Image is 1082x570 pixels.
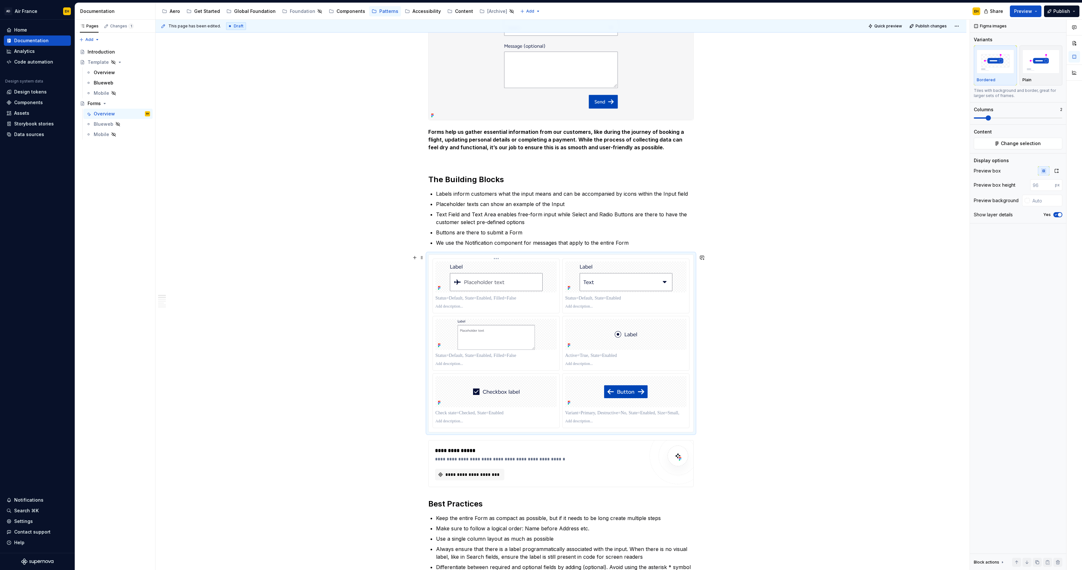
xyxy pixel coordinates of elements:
a: Template [77,57,153,67]
div: Components [337,8,365,15]
span: This page has been edited. [168,24,221,29]
button: Quick preview [866,22,905,31]
a: Components [326,6,368,16]
span: Change selection [1001,140,1041,147]
div: Introduction [88,49,115,55]
div: Search ⌘K [14,507,39,514]
div: Pages [80,24,99,29]
p: Text Field and Text Area enables free-form input while Select and Radio Buttons are there to have... [436,211,694,226]
button: Search ⌘K [4,506,71,516]
p: Plain [1022,77,1031,83]
span: Publish changes [916,24,947,29]
div: Tiles with background and border, great for larger sets of frames. [974,88,1062,98]
button: Contact support [4,527,71,537]
div: Mobile [94,90,109,96]
a: Global Foundation [224,6,278,16]
div: Accessibility [413,8,441,15]
div: Page tree [77,47,153,140]
div: Help [14,539,24,546]
div: Analytics [14,48,35,54]
div: Settings [14,518,33,525]
a: Analytics [4,46,71,56]
img: placeholder [1022,50,1060,73]
a: Patterns [369,6,401,16]
div: Forms [88,100,101,107]
a: Design tokens [4,87,71,97]
span: Preview [1014,8,1032,15]
div: Block actions [974,558,1005,567]
div: Patterns [379,8,398,15]
div: Show layer details [974,211,1013,218]
span: Add [85,37,93,42]
a: Forms [77,98,153,109]
div: Home [14,27,27,33]
div: Overview [94,69,115,76]
div: Foundation [290,8,315,15]
div: Display options [974,157,1009,164]
button: Add [518,7,542,16]
a: Documentation [4,35,71,46]
div: Mobile [94,131,109,138]
span: Share [990,8,1003,15]
button: Publish changes [907,22,950,31]
a: Settings [4,516,71,526]
a: Accessibility [402,6,443,16]
a: Content [445,6,476,16]
div: Page tree [159,5,517,18]
a: Assets [4,108,71,118]
span: 1 [128,24,134,29]
p: 2 [1060,107,1062,112]
p: px [1055,182,1060,188]
p: Always ensure that there is a label programmatically associated with the input. When there is no ... [436,545,694,561]
div: Template [88,59,109,65]
div: Documentation [14,37,49,44]
a: Mobile [83,129,153,140]
a: Code automation [4,57,71,67]
div: Assets [14,110,29,116]
a: Storybook stories [4,119,71,129]
div: Content [974,129,992,135]
div: Documentation [80,8,153,15]
div: Get Started [194,8,220,15]
a: Get Started [184,6,223,16]
div: Design tokens [14,89,47,95]
label: Yes [1043,212,1051,217]
p: Placeholder texts can show an example of the Input [436,200,694,208]
a: Blueweb [83,119,153,129]
div: Components [14,99,43,106]
button: Change selection [974,138,1062,149]
div: Aero [170,8,180,15]
button: Publish [1044,5,1079,17]
h2: Best Practices [428,499,694,509]
span: Quick preview [874,24,902,29]
p: Use a single column layout as much as possible [436,535,694,543]
div: Global Foundation [234,8,276,15]
button: ADAir FranceEH [1,4,73,18]
div: Overview [94,111,115,117]
button: placeholderBordered [974,45,1017,85]
p: Keep the entire Form as compact as possible, but if it needs to be long create multiple steps [436,514,694,522]
a: Overview [83,67,153,78]
div: EH [146,111,149,117]
div: EH [974,9,979,14]
svg: Supernova Logo [21,558,53,565]
div: EH [65,9,69,14]
span: Publish [1053,8,1070,15]
p: Buttons are there to submit a Form [436,229,694,236]
strong: Forms help us gather essential information from our customers, like during the journey of booking... [428,129,685,151]
a: Mobile [83,88,153,98]
button: Notifications [4,495,71,505]
div: Content [455,8,473,15]
div: Variants [974,36,992,43]
span: Draft [234,24,243,29]
a: OverviewEH [83,109,153,119]
a: Components [4,97,71,108]
button: Add [77,35,101,44]
p: We use the Notification component for messages that apply to the entire Form [436,239,694,247]
h2: The Building Blocks [428,174,694,185]
button: Preview [1010,5,1041,17]
div: Columns [974,106,993,113]
button: Help [4,537,71,548]
img: placeholder [977,50,1014,73]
